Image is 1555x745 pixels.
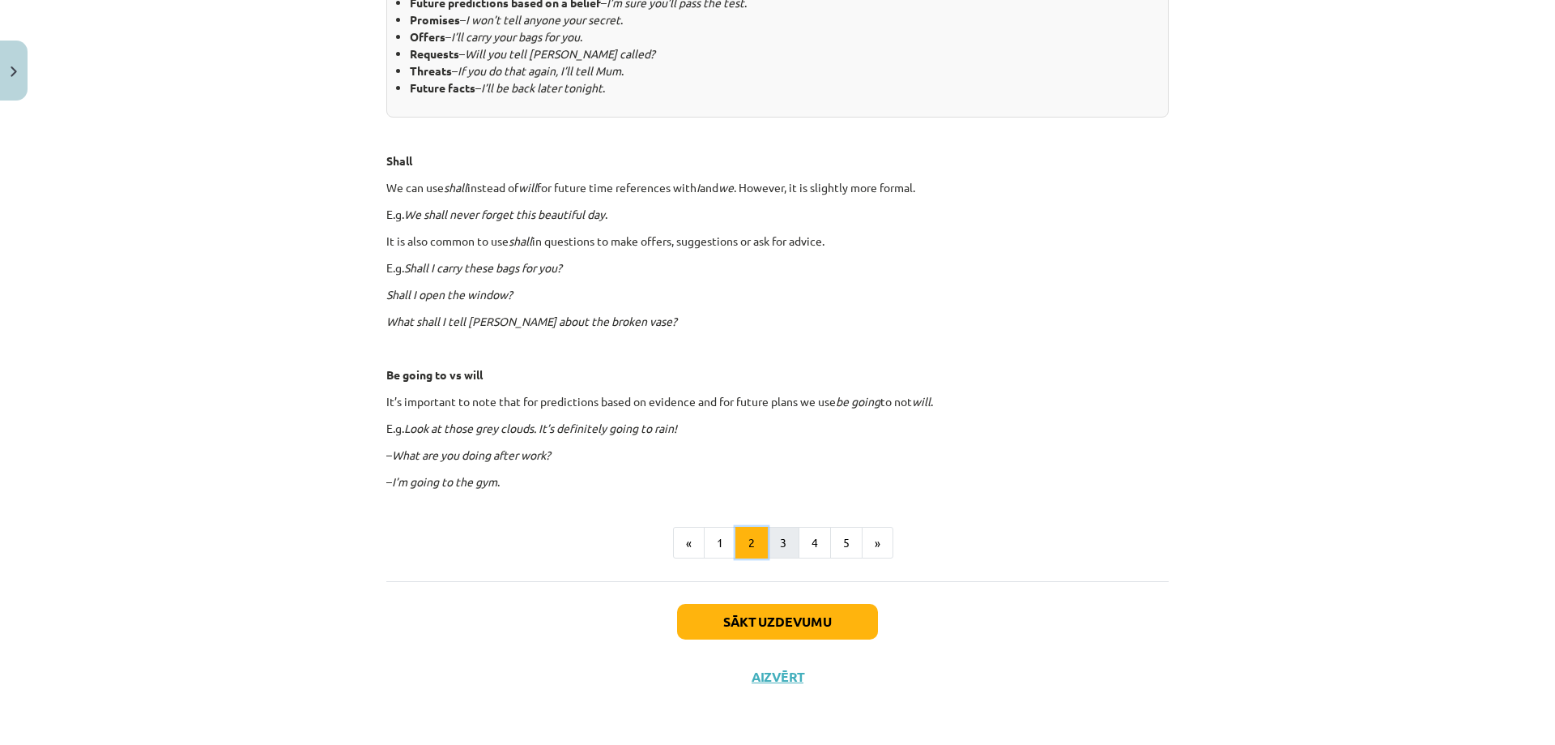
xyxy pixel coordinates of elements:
button: 5 [830,527,863,559]
i: Shall I carry these bags for you? [404,260,562,275]
button: Sākt uzdevumu [677,604,878,640]
nav: Page navigation example [386,527,1169,559]
i: will [912,394,931,409]
button: 3 [767,527,799,559]
i: If you do that again, I’ll tell Mum [458,63,621,78]
button: Aizvērt [747,669,808,685]
b: Promises [410,12,460,27]
button: » [862,527,893,559]
i: I’m going to the gym [392,474,497,489]
i: What are you doing after work? [392,447,551,462]
li: – [410,45,1156,62]
i: I’ll carry your bags for you [451,29,580,44]
li: – . [410,62,1156,79]
i: be going [836,394,880,409]
i: we [718,180,734,195]
b: Offers [410,29,445,44]
li: – . [410,79,1156,96]
i: shall [509,233,532,248]
i: Look at those grey clouds. It’s definitely going to rain! [404,421,677,435]
i: Will you tell [PERSON_NAME] called? [465,46,655,61]
button: 1 [704,527,736,559]
button: 4 [799,527,831,559]
i: Shall I open the window? [386,287,513,302]
i: We shall never forget this beautiful day [404,207,605,221]
i: I won’t tell anyone your secret [466,12,620,27]
i: shall [444,180,467,195]
li: – . [410,28,1156,45]
p: – [386,447,1169,464]
p: E.g. [386,420,1169,437]
p: – . [386,473,1169,490]
b: Requests [410,46,459,61]
li: – . [410,11,1156,28]
b: Future facts [410,80,475,95]
i: will [518,180,537,195]
i: I’ll be back later tonight [481,80,603,95]
i: What shall I tell [PERSON_NAME] about the broken vase? [386,314,677,328]
p: E.g. . [386,206,1169,223]
b: Threats [410,63,452,78]
strong: Shall [386,153,412,168]
button: « [673,527,705,559]
i: I [697,180,700,195]
p: E.g. [386,259,1169,276]
p: It is also common to use in questions to make offers, suggestions or ask for advice. [386,233,1169,250]
p: It’s important to note that for predictions based on evidence and for future plans we use to not . [386,393,1169,410]
button: 2 [735,527,768,559]
p: We can use instead of for future time references with and . However, it is slightly more formal. [386,179,1169,196]
img: icon-close-lesson-0947bae3869378f0d4975bcd49f059093ad1ed9edebbc8119c70593378902aed.svg [11,66,17,77]
strong: Be going to vs will [386,367,483,382]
